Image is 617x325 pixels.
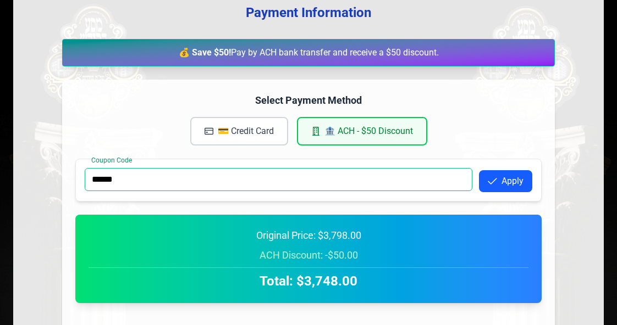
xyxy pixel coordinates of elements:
[89,248,528,263] div: ACH Discount: -$50.00
[31,4,586,21] h3: Payment Information
[190,117,288,145] button: 💳 Credit Card
[89,228,528,243] div: Original Price: $3,798.00
[479,170,532,192] button: Apply
[297,117,427,145] button: 🏦 ACH - $50 Discount
[89,272,528,290] h2: Total: $3,748.00
[179,47,231,58] strong: 💰 Save $50!
[75,93,542,108] h4: Select Payment Method
[62,39,555,66] div: Pay by ACH bank transfer and receive a $50 discount.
